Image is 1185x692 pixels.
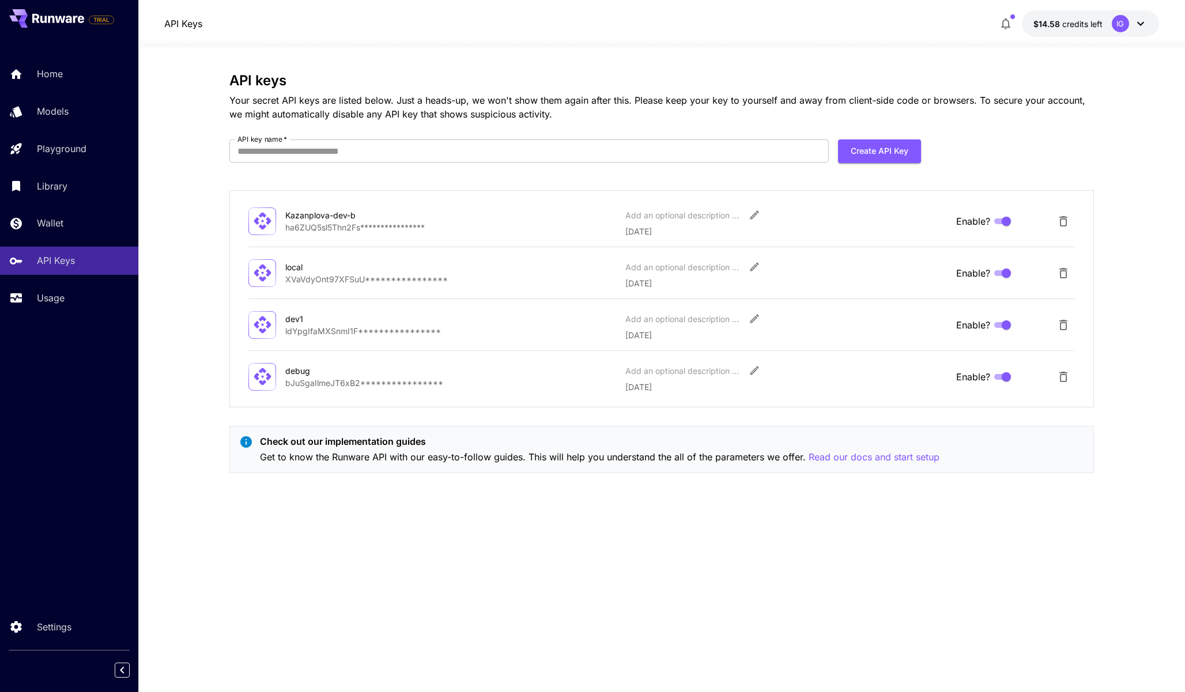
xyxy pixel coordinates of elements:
[1052,262,1075,285] button: Delete API Key
[625,313,741,325] div: Add an optional description or comment
[37,142,86,156] p: Playground
[1112,15,1129,32] div: IG
[625,209,741,221] div: Add an optional description or comment
[260,450,939,464] p: Get to know the Runware API with our easy-to-follow guides. This will help you understand the all...
[956,214,990,228] span: Enable?
[164,17,202,31] nav: breadcrumb
[37,104,69,118] p: Models
[956,318,990,332] span: Enable?
[625,329,947,341] p: [DATE]
[625,277,947,289] p: [DATE]
[1033,19,1062,29] span: $14.58
[260,434,939,448] p: Check out our implementation guides
[625,261,741,273] div: Add an optional description or comment
[115,663,130,678] button: Collapse sidebar
[809,450,939,464] button: Read our docs and start setup
[1033,18,1103,30] div: $14.5767
[1052,210,1075,233] button: Delete API Key
[229,73,1094,89] h3: API keys
[956,266,990,280] span: Enable?
[625,225,947,237] p: [DATE]
[1062,19,1103,29] span: credits left
[37,179,67,193] p: Library
[37,291,65,305] p: Usage
[89,13,114,27] span: Add your payment card to enable full platform functionality.
[237,134,287,144] label: API key name
[1022,10,1159,37] button: $14.5767IG
[838,139,921,163] button: Create API Key
[89,16,114,24] span: TRIAL
[37,67,63,81] p: Home
[744,308,765,329] button: Edit
[625,365,741,377] div: Add an optional description or comment
[285,365,401,377] div: debug
[37,620,71,634] p: Settings
[956,370,990,384] span: Enable?
[229,93,1094,121] p: Your secret API keys are listed below. Just a heads-up, we won't show them again after this. Plea...
[1052,365,1075,388] button: Delete API Key
[285,209,401,221] div: Kazanplova-dev-b
[744,360,765,381] button: Edit
[285,261,401,273] div: local
[37,216,63,230] p: Wallet
[285,313,401,325] div: dev1
[164,17,202,31] a: API Keys
[625,381,947,393] p: [DATE]
[1052,313,1075,336] button: Delete API Key
[744,256,765,277] button: Edit
[123,660,138,680] div: Collapse sidebar
[744,205,765,225] button: Edit
[37,254,75,267] p: API Keys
